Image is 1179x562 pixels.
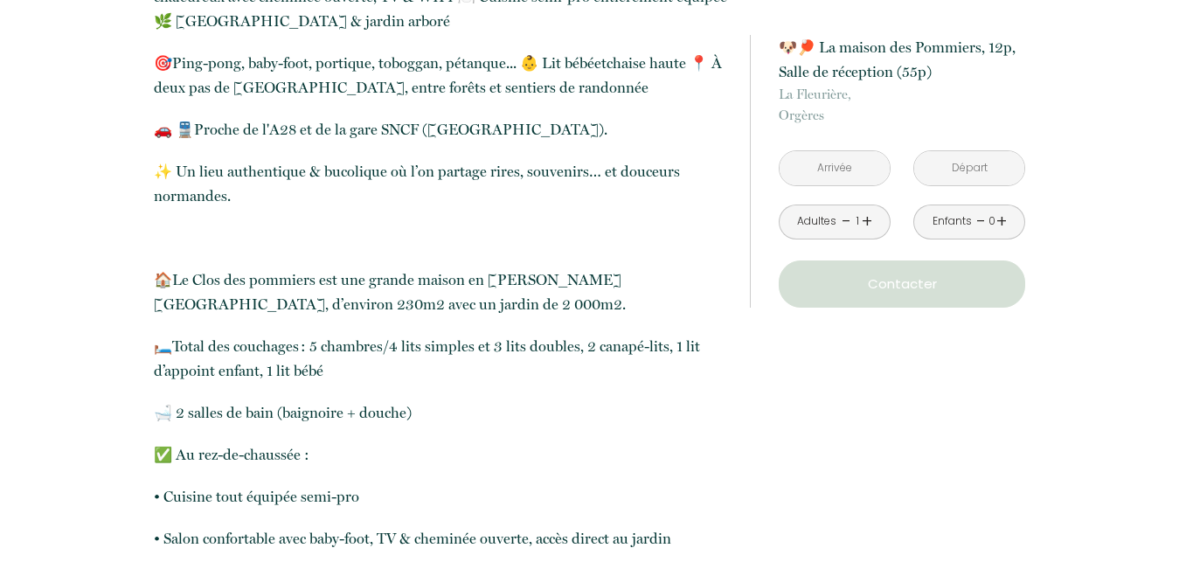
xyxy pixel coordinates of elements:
[154,121,172,138] span: 🚗
[154,159,727,208] p: ✨ Un lieu authentique & bucolique où l’on partage rires, souvenirs… et douceurs normandes.
[779,35,1025,84] p: 🐶🏓 La maison des Pommiers, 12p, Salle de réception (55p)
[988,213,996,230] div: 0
[172,54,182,72] span: P
[842,208,851,235] a: -
[933,213,972,230] div: Enfants
[780,151,890,185] input: Arrivée
[176,121,194,138] span: 🚆
[785,274,1019,295] p: Contacter
[853,213,862,230] div: 1
[914,151,1024,185] input: Départ
[154,442,727,467] p: ✅ Au rez-de-chaussée :
[154,484,727,509] p: • Cuisine tout équipée semi-pro
[154,337,700,379] span: Total des couchages : 5 chambres/4 lits simples et 3 lits doubles, 2 canapé-lits, 1 lit d’appoint...
[862,208,872,235] a: +
[154,271,626,313] span: Le Clos des pommiers est une grande maison en [PERSON_NAME][GEOGRAPHIC_DATA], d’environ 230m2 ave...
[779,84,1025,105] span: La Fleurière,
[154,51,727,100] p: 🎯 ing-pong, baby-foot, portique, toboggan, pétanque... 👶 Lit bébé chaise haute 📍 À deux pas de [G...
[779,84,1025,126] p: Orgères
[797,213,836,230] div: Adultes
[154,334,727,383] p: 🛏️
[154,400,727,425] p: 🛁 2 salles de bain (baignoire + douche)
[976,208,986,235] a: -
[996,208,1007,235] a: +
[154,526,727,551] p: • Salon confortable avec baby-foot, TV & cheminée ouverte, accès direct au jardin
[154,267,727,316] p: 🏠
[194,121,607,138] span: Proche de l'A28 et de la gare SNCF ([GEOGRAPHIC_DATA]).
[779,260,1025,308] button: Contacter
[594,54,607,72] span: et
